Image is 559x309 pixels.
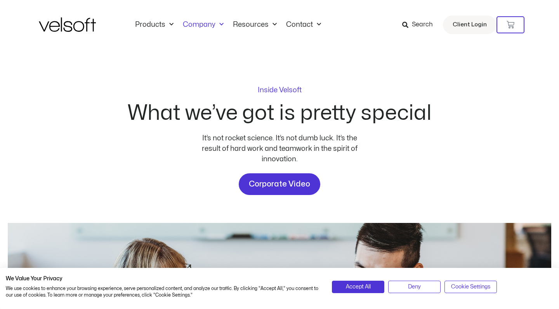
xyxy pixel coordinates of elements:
span: Deny [408,283,421,291]
a: Client Login [443,16,497,34]
button: Deny all cookies [388,281,441,293]
nav: Menu [130,21,326,29]
a: ContactMenu Toggle [281,21,326,29]
span: Cookie Settings [451,283,490,291]
div: It’s not rocket science. It’s not dumb luck. It’s the result of hard work and teamwork in the spi... [198,133,361,164]
img: Velsoft Training Materials [39,17,96,32]
a: Search [402,18,438,31]
p: Inside Velsoft [258,87,302,94]
a: ProductsMenu Toggle [130,21,178,29]
a: Corporate Video [239,173,320,195]
a: CompanyMenu Toggle [178,21,228,29]
span: Accept All [346,283,371,291]
button: Adjust cookie preferences [444,281,497,293]
span: Search [412,20,433,30]
h2: We Value Your Privacy [6,275,320,282]
a: ResourcesMenu Toggle [228,21,281,29]
button: Accept all cookies [332,281,384,293]
h2: What we’ve got is pretty special [128,103,432,124]
span: Corporate Video [249,178,310,190]
span: Client Login [453,20,487,30]
p: We use cookies to enhance your browsing experience, serve personalized content, and analyze our t... [6,285,320,299]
